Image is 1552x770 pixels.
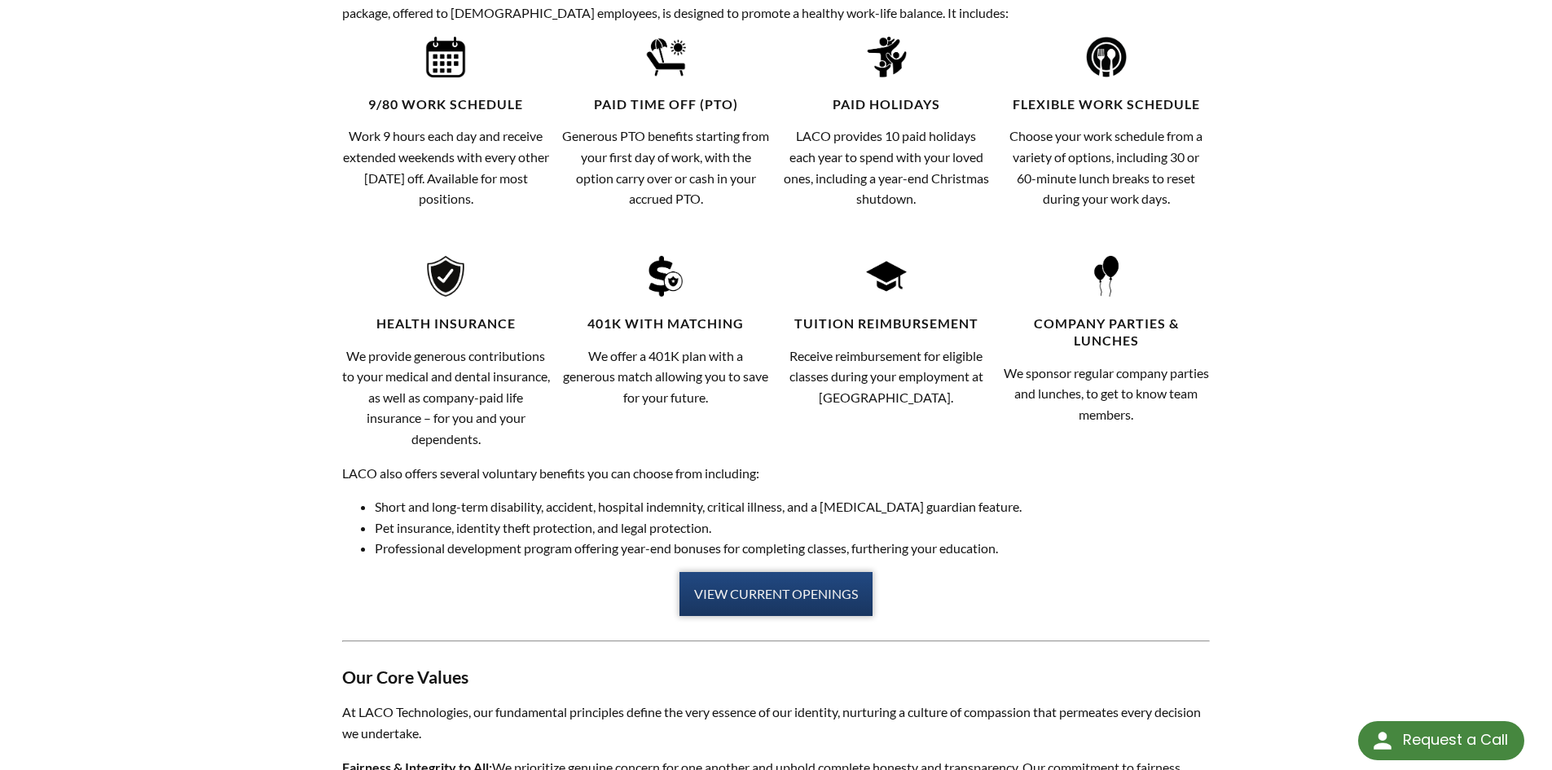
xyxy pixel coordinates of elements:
div: Request a Call [1403,721,1508,759]
h4: Tuition Reimbursement [782,315,990,332]
a: VIEW CURRENT OPENINGS [679,572,873,616]
img: Company_Parties___Lunches_Icon.png [1086,256,1127,297]
img: 401K_with_Matching_icon.png [645,256,686,297]
h4: Flexible Work Schedule [1002,96,1210,113]
p: We sponsor regular company parties and lunches, to get to know team members. [1002,363,1210,425]
p: Work 9 hours each day and receive extended weekends with every other [DATE] off. Available for mo... [342,125,550,209]
p: We offer a 401K plan with a generous match allowing you to save for your future. [562,345,770,408]
h4: 9/80 Work Schedule [342,96,550,113]
img: 9-80_Work_Schedule_Icon.png [425,37,466,77]
img: Tuition_Reimbursement_Icon.png [866,256,907,297]
img: Paid_Time_Off_%28PTO%29_Icon.png [645,37,686,77]
h4: Paid Time Off (PTO) [562,96,770,113]
li: Short and long-term disability, accident, hospital indemnity, critical illness, and a [MEDICAL_DA... [375,496,1211,517]
h4: 401K with Matching [562,315,770,332]
img: Health_Insurance_Icon.png [425,256,466,297]
p: LACO provides 10 paid holidays each year to spend with your loved ones, including a year-end Chri... [782,125,990,209]
h4: Health Insurance [342,315,550,332]
p: LACO also offers several voluntary benefits you can choose from including: [342,463,1211,484]
img: Paid_Holidays_Icon.png [866,37,907,77]
h4: Company Parties & Lunches [1002,315,1210,350]
p: Choose your work schedule from a variety of options, including 30 or 60-minute lunch breaks to re... [1002,125,1210,209]
li: Professional development program offering year-end bonuses for completing classes, furthering you... [375,538,1211,559]
h4: Paid Holidays [782,96,990,113]
li: Pet insurance, identity theft protection, and legal protection. [375,517,1211,539]
h3: Our Core Values [342,667,1211,689]
p: At LACO Technologies, our fundamental principles define the very essence of our identity, nurturi... [342,702,1211,743]
p: We provide generous contributions to your medical and dental insurance, as well as company-paid l... [342,345,550,450]
p: Generous PTO benefits starting from your first day of work, with the option carry over or cash in... [562,125,770,209]
img: Flexible_Work_Schedule_Icon.png [1086,37,1127,77]
p: Receive reimbursement for eligible classes during your employment at [GEOGRAPHIC_DATA]. [782,345,990,408]
img: round button [1370,728,1396,754]
div: Request a Call [1358,721,1524,760]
